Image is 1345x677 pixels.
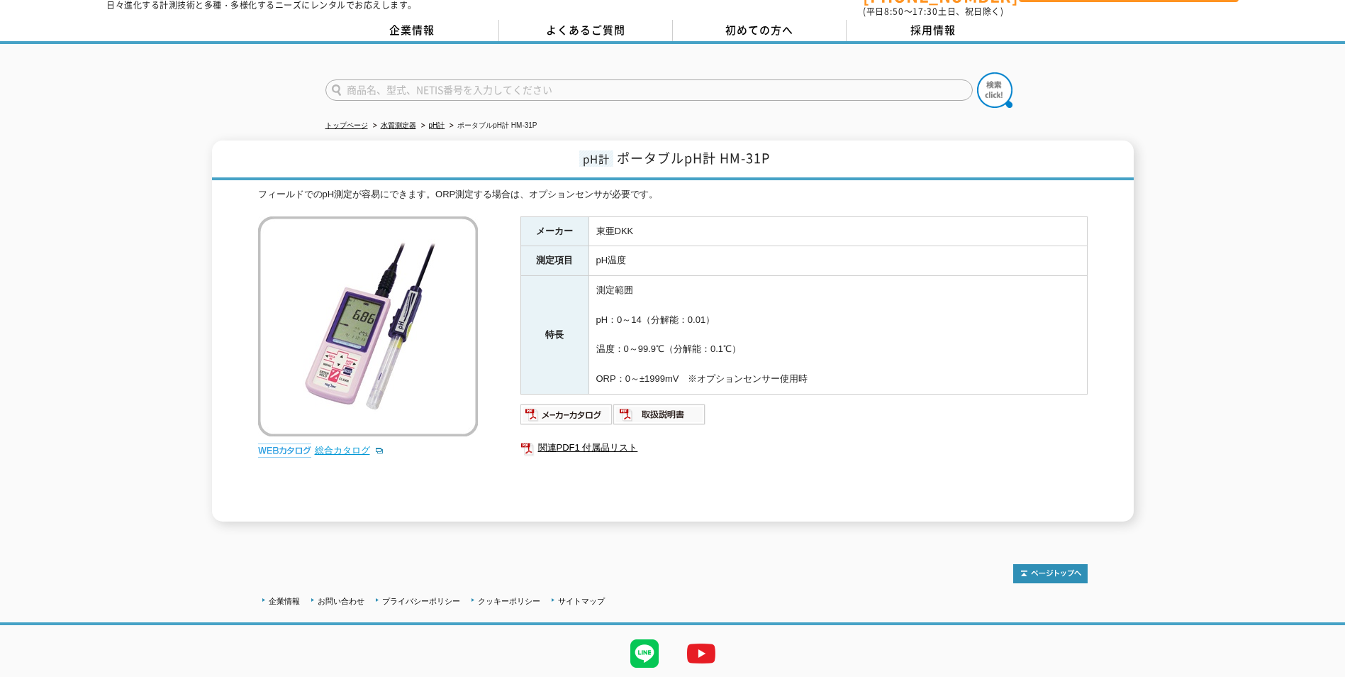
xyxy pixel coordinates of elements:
[325,79,973,101] input: 商品名、型式、NETIS番号を入力してください
[725,22,793,38] span: 初めての方へ
[588,216,1087,246] td: 東亜DKK
[520,276,588,395] th: 特長
[1013,564,1088,583] img: トップページへ
[520,216,588,246] th: メーカー
[381,121,416,129] a: 水質測定器
[447,119,537,133] li: ポータブルpH計 HM-31P
[588,276,1087,395] td: 測定範囲 pH：0～14（分解能：0.01） 温度：0～99.9℃（分解能：0.1℃） ORP：0～±1999mV ※オプションセンサー使用時
[847,20,1020,41] a: 採用情報
[558,597,605,605] a: サイトマップ
[913,5,938,18] span: 17:30
[588,246,1087,276] td: pH温度
[478,597,540,605] a: クッキーポリシー
[520,439,1088,457] a: 関連PDF1 付属品リスト
[258,216,478,436] img: ポータブルpH計 HM-31P
[106,1,417,9] p: 日々進化する計測技術と多種・多様化するニーズにレンタルでお応えします。
[863,5,1003,18] span: (平日 ～ 土日、祝日除く)
[269,597,300,605] a: 企業情報
[520,403,613,426] img: メーカーカタログ
[258,444,311,458] img: webカタログ
[613,403,706,426] img: 取扱説明書
[520,246,588,276] th: 測定項目
[520,412,613,423] a: メーカーカタログ
[613,412,706,423] a: 取扱説明書
[318,597,364,605] a: お問い合わせ
[325,20,499,41] a: 企業情報
[325,121,368,129] a: トップページ
[429,121,445,129] a: pH計
[258,187,1088,202] div: フィールドでのpH測定が容易にできます。ORP測定する場合は、オプションセンサが必要です。
[579,150,613,167] span: pH計
[977,72,1012,108] img: btn_search.png
[884,5,904,18] span: 8:50
[617,148,770,167] span: ポータブルpH計 HM-31P
[382,597,460,605] a: プライバシーポリシー
[673,20,847,41] a: 初めての方へ
[315,445,384,456] a: 総合カタログ
[499,20,673,41] a: よくあるご質問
